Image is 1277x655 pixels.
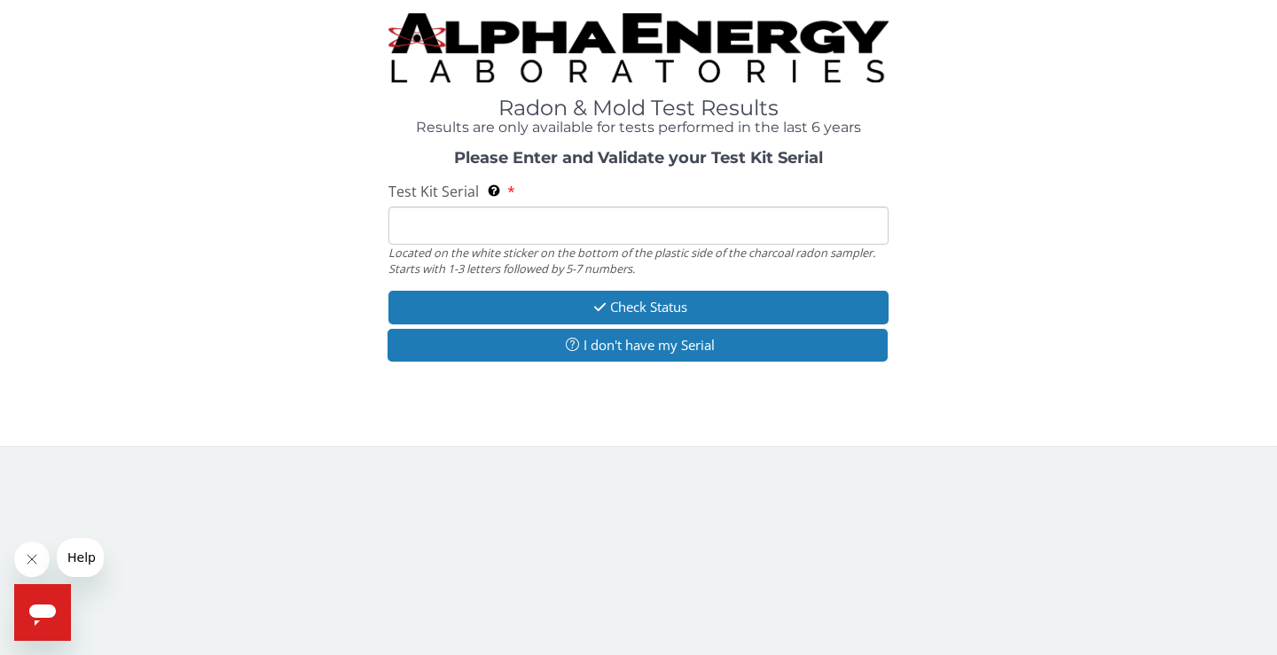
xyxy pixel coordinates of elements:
[388,245,889,277] div: Located on the white sticker on the bottom of the plastic side of the charcoal radon sampler. Sta...
[14,584,71,641] iframe: Button to launch messaging window
[388,97,889,120] h1: Radon & Mold Test Results
[454,148,823,168] strong: Please Enter and Validate your Test Kit Serial
[57,538,104,577] iframe: Message from company
[14,542,50,577] iframe: Close message
[388,291,889,324] button: Check Status
[388,120,889,136] h4: Results are only available for tests performed in the last 6 years
[388,182,479,201] span: Test Kit Serial
[388,13,889,82] img: TightCrop.jpg
[388,329,888,362] button: I don't have my Serial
